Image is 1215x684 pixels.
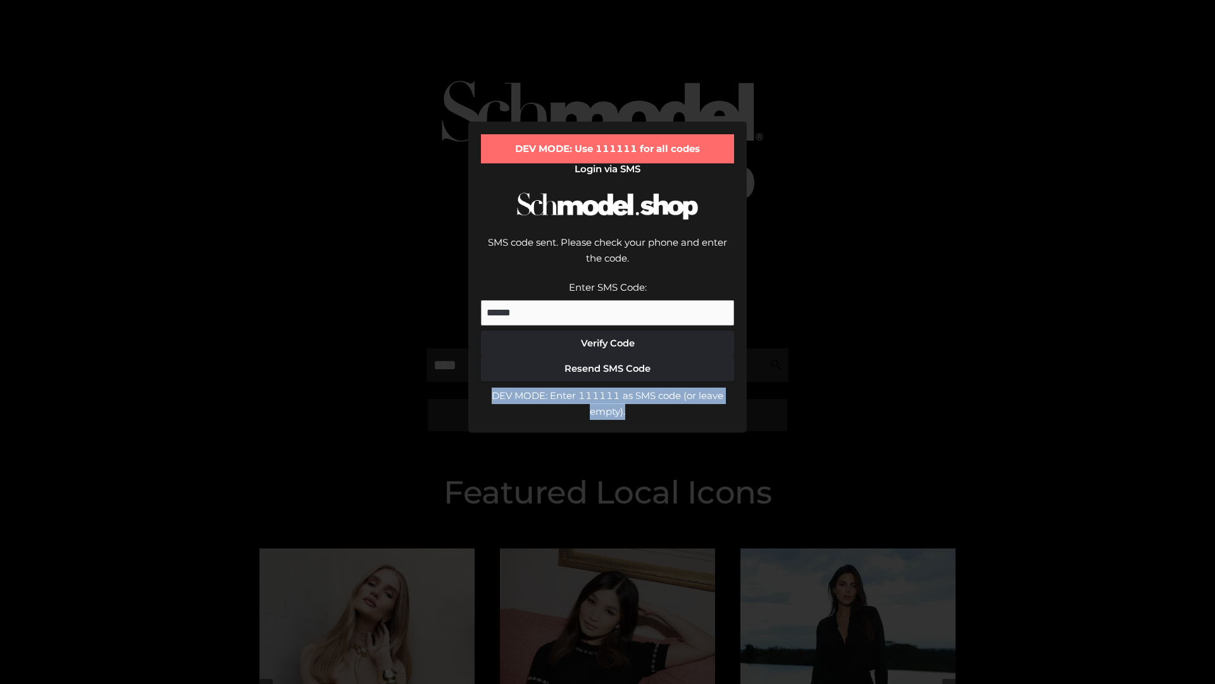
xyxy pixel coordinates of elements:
button: Verify Code [481,331,734,356]
div: DEV MODE: Use 111111 for all codes [481,134,734,163]
div: DEV MODE: Enter 111111 as SMS code (or leave empty). [481,388,734,420]
button: Resend SMS Code [481,356,734,381]
h2: Login via SMS [481,163,734,175]
label: Enter SMS Code: [569,281,647,293]
img: Schmodel Logo [513,181,702,231]
div: SMS code sent. Please check your phone and enter the code. [481,234,734,279]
